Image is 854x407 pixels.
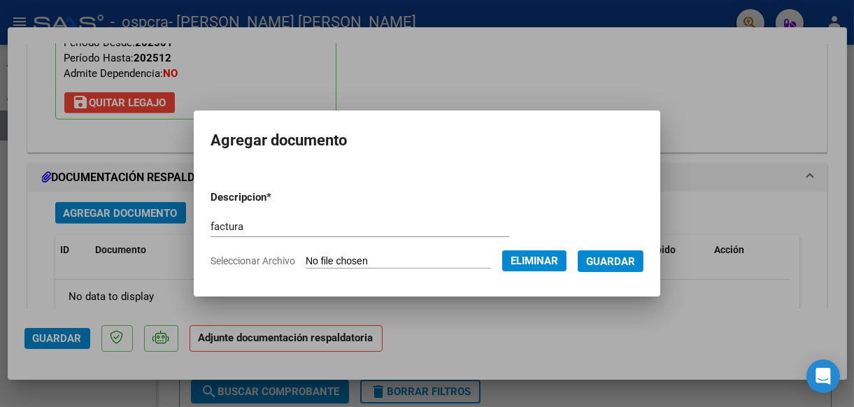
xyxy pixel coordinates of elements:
button: Eliminar [502,250,567,271]
span: Eliminar [511,255,558,267]
div: Open Intercom Messenger [806,359,840,393]
span: Seleccionar Archivo [211,255,295,266]
button: Guardar [578,250,643,272]
h2: Agregar documento [211,127,643,154]
span: Guardar [586,255,635,268]
p: Descripcion [211,190,341,206]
